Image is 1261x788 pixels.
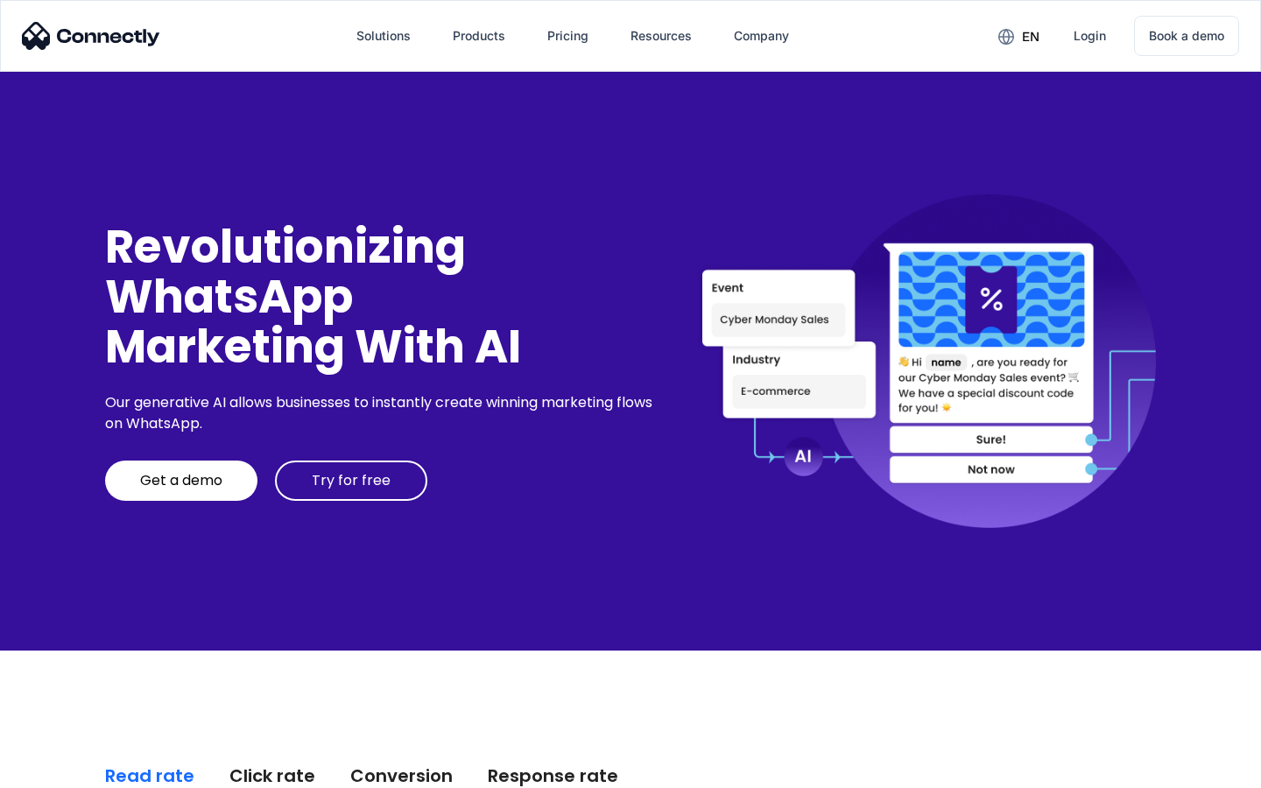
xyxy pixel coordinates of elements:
div: en [1022,25,1039,49]
a: Pricing [533,15,602,57]
div: Response rate [488,763,618,788]
div: Products [453,24,505,48]
div: Pricing [547,24,588,48]
div: Get a demo [140,472,222,489]
img: Connectly Logo [22,22,160,50]
div: Try for free [312,472,391,489]
div: Company [734,24,789,48]
div: Read rate [105,763,194,788]
div: Solutions [356,24,411,48]
div: Click rate [229,763,315,788]
div: Login [1074,24,1106,48]
a: Try for free [275,461,427,501]
a: Login [1060,15,1120,57]
div: Our generative AI allows businesses to instantly create winning marketing flows on WhatsApp. [105,392,659,434]
div: Revolutionizing WhatsApp Marketing With AI [105,222,659,372]
div: Resources [630,24,692,48]
a: Get a demo [105,461,257,501]
div: Conversion [350,763,453,788]
a: Book a demo [1134,16,1239,56]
